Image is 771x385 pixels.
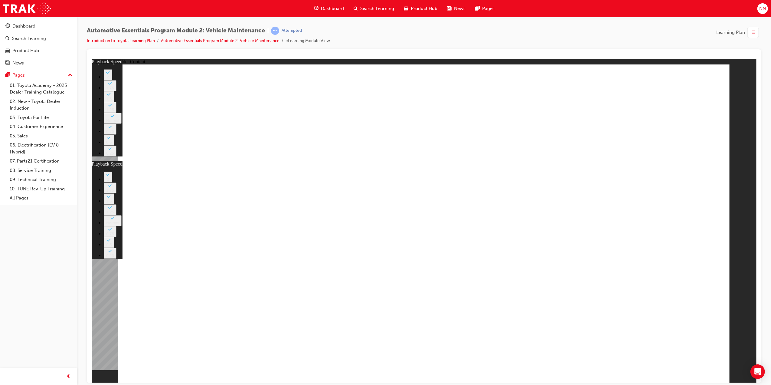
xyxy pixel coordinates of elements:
a: guage-iconDashboard [309,2,349,15]
button: Learning Plan [716,27,761,38]
a: Introduction to Toyota Learning Plan [87,38,155,43]
span: Pages [482,5,495,12]
a: 10. TUNE Rev-Up Training [7,184,75,194]
span: news-icon [5,61,10,66]
button: NN [757,3,768,14]
a: Dashboard [2,21,75,32]
a: car-iconProduct Hub [399,2,442,15]
span: pages-icon [5,73,10,78]
span: Product Hub [411,5,437,12]
a: Automotive Essentials Program Module 2: Vehicle Maintenance [161,38,279,43]
span: Learning Plan [716,29,745,36]
span: car-icon [404,5,408,12]
a: 06. Electrification (EV & Hybrid) [7,140,75,156]
span: list-icon [751,29,756,36]
span: pages-icon [475,5,480,12]
a: News [2,58,75,69]
div: Dashboard [12,23,35,30]
span: car-icon [5,48,10,54]
a: 07. Parts21 Certification [7,156,75,166]
a: 02. New - Toyota Dealer Induction [7,97,75,113]
button: Pages [2,70,75,81]
div: Product Hub [12,47,39,54]
div: Attempted [282,28,302,34]
div: Pages [12,72,25,79]
a: Search Learning [2,33,75,44]
span: Dashboard [321,5,344,12]
span: search-icon [354,5,358,12]
div: Search Learning [12,35,46,42]
span: search-icon [5,36,10,41]
a: 04. Customer Experience [7,122,75,131]
a: 05. Sales [7,131,75,141]
a: 03. Toyota For Life [7,113,75,122]
a: 01. Toyota Academy - 2025 Dealer Training Catalogue [7,81,75,97]
a: All Pages [7,193,75,203]
a: search-iconSearch Learning [349,2,399,15]
button: DashboardSearch LearningProduct HubNews [2,19,75,70]
span: NN [759,5,766,12]
a: news-iconNews [442,2,470,15]
a: pages-iconPages [470,2,499,15]
span: Automotive Essentials Program Module 2: Vehicle Maintenance [87,27,265,34]
span: prev-icon [67,373,71,380]
span: guage-icon [5,24,10,29]
div: News [12,60,24,67]
span: news-icon [447,5,452,12]
span: Search Learning [360,5,394,12]
div: Open Intercom Messenger [750,364,765,379]
span: | [267,27,269,34]
span: guage-icon [314,5,319,12]
span: learningRecordVerb_ATTEMPT-icon [271,27,279,35]
img: Trak [3,2,51,15]
a: Product Hub [2,45,75,56]
span: News [454,5,466,12]
a: 08. Service Training [7,166,75,175]
li: eLearning Module View [286,38,330,44]
span: up-icon [68,71,72,79]
a: 09. Technical Training [7,175,75,184]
